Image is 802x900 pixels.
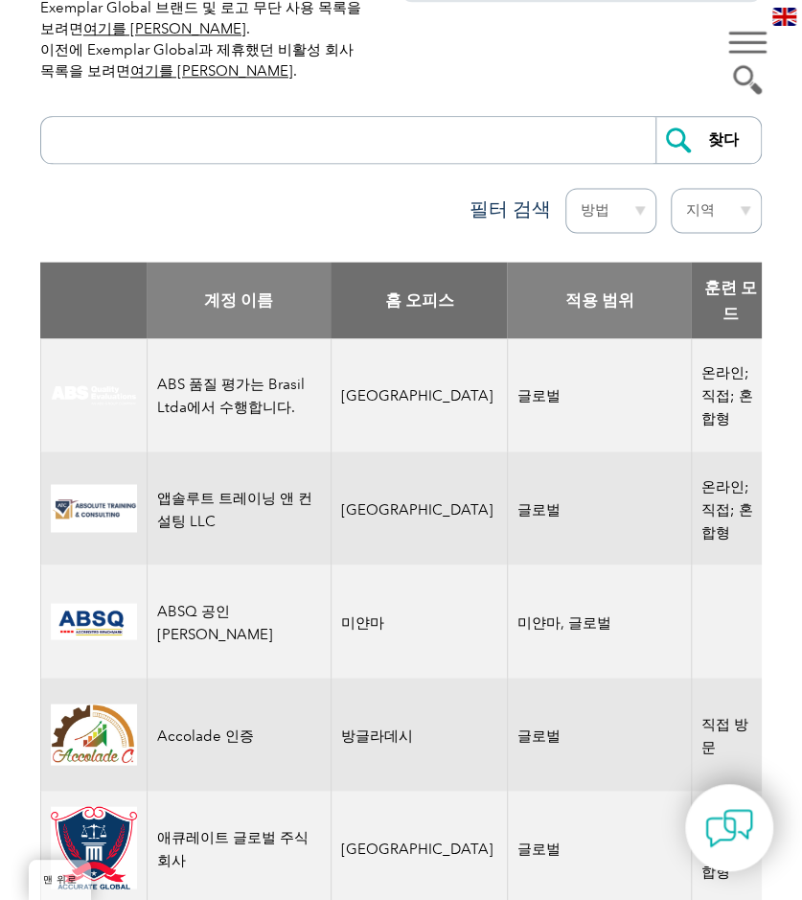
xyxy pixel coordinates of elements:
font: 앱솔루트 트레이닝 앤 컨설팅 LLC [157,489,312,529]
th: 적용 범위: 열을 오름차순으로 정렬하려면 활성화하세요. [507,262,691,338]
font: ABS 품질 평가는 Brasil Ltda에서 수행합니다. [157,376,305,416]
font: 미얀마 [341,613,384,631]
font: 홈 오피스 [384,290,453,310]
a: 여기를 [PERSON_NAME] [83,20,246,37]
font: . [246,20,250,37]
th: 훈련 모드: 열을 오름차순으로 정렬하려면 활성화하세요. [691,262,769,338]
a: 여기를 [PERSON_NAME] [130,62,293,80]
font: 직접 방문 [701,715,748,755]
img: a034a1f6-3919-f011-998a-0022489685a1-logo.png [51,806,137,888]
input: 찾다 [655,117,761,163]
img: 16e092f6-eadd-ed11-a7c6-00224814fd52-logo.png [51,484,137,531]
font: 글로벌 [517,840,561,857]
font: ABSQ 공인 [PERSON_NAME] [157,602,273,642]
font: 글로벌 [517,500,561,518]
font: 온라인; 직접; 혼합형 [701,364,753,427]
font: 미얀마, 글로벌 [517,613,611,631]
font: 온라인; 직접; 혼합형 [701,817,753,880]
img: cc24547b-a6e0-e911-a812-000d3a795b83-logo.png [51,603,137,639]
font: 글로벌 [517,727,561,744]
img: c92924ac-d9bc-ea11-a814-000d3a79823d-logo.jpg [51,384,137,405]
font: Accolade 인증 [157,727,254,744]
font: 글로벌 [517,387,561,404]
font: 애큐레이트 글로벌 주식회사 [157,828,309,868]
font: [GEOGRAPHIC_DATA] [341,387,493,404]
font: 훈련 모드 [704,278,757,323]
font: 계정 이름 [204,290,273,310]
img: contact-chat.png [705,804,753,852]
font: 온라인; 직접; 혼합형 [701,477,753,541]
font: 필터 검색 [470,197,551,220]
font: 맨 위로 [43,874,77,886]
font: 적용 범위 [564,290,633,310]
font: 이전에 Exemplar Global과 제휴했던 비활성 회사 목록을 보려면 [40,41,354,80]
th: 계정 이름: 열을 내림차순으로 정렬하려면 활성화하세요. [147,262,331,338]
font: [GEOGRAPHIC_DATA] [341,500,493,518]
img: en [772,8,796,26]
font: [GEOGRAPHIC_DATA] [341,840,493,857]
font: 방글라데시 [341,727,413,744]
img: 1a94dd1a-69dd-eb11-bacb-002248159486-logo.jpg [51,704,137,764]
font: . [293,62,297,80]
th: 홈 오피스: 열을 오름차순으로 정렬하려면 활성화하세요. [331,262,507,338]
a: 맨 위로 [29,860,91,900]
